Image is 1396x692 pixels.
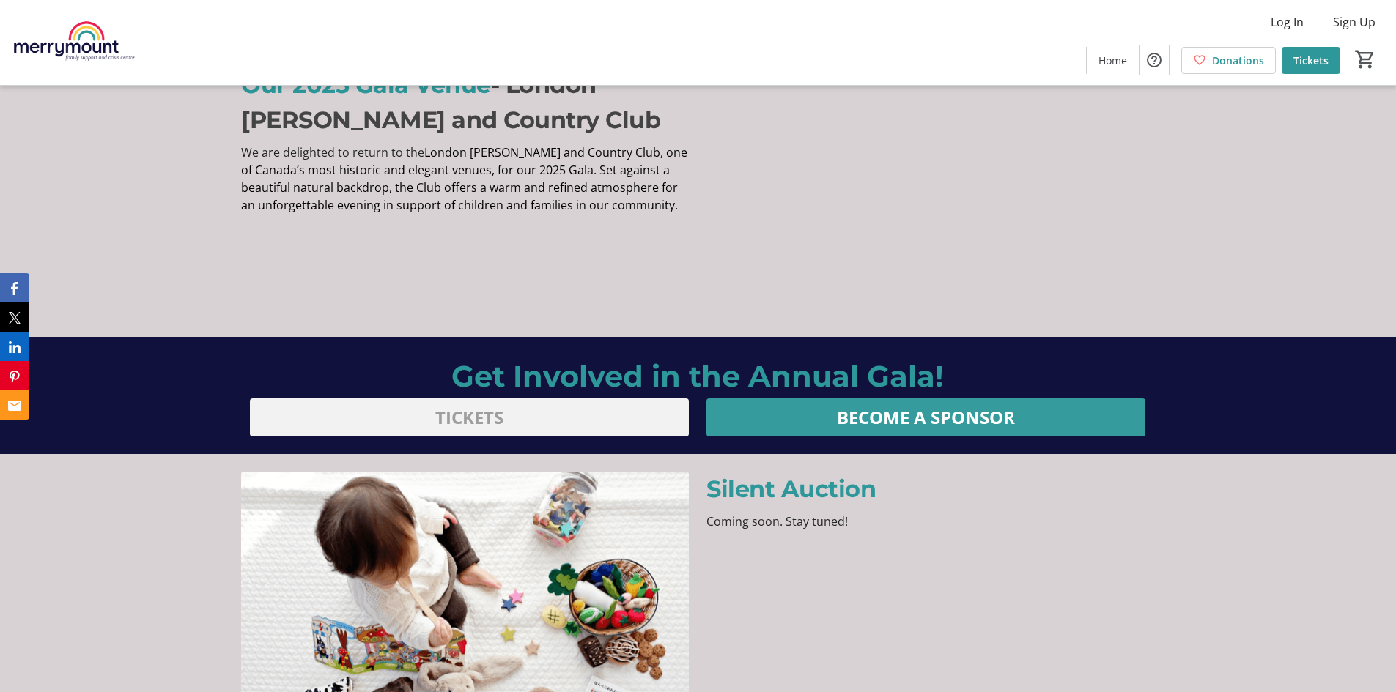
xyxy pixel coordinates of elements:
[1140,45,1169,75] button: Help
[1271,13,1304,31] span: Log In
[706,513,1154,530] p: Coming soon. Stay tuned!
[9,6,139,79] img: Merrymount Family Support and Crisis Centre's Logo
[250,354,1145,398] p: Get Involved in the Annual Gala!
[1181,47,1276,74] a: Donations
[706,398,1145,436] button: BECOME A SPONSOR
[837,404,1015,431] span: BECOME A SPONSOR
[1352,46,1378,72] button: Cart
[1282,47,1340,74] a: Tickets
[241,67,689,138] p: Our 2025 Gala Venue
[1259,10,1315,34] button: Log In
[1333,13,1375,31] span: Sign Up
[1293,53,1329,68] span: Tickets
[1212,53,1264,68] span: Donations
[241,144,689,214] p: We are delighted to return to the
[706,472,1154,507] p: Silent Auction
[241,144,687,213] span: London [PERSON_NAME] and Country Club, one of Canada’s most historic and elegant venues, for our ...
[706,67,1154,319] img: undefined
[1321,10,1387,34] button: Sign Up
[1087,47,1139,74] a: Home
[1098,53,1127,68] span: Home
